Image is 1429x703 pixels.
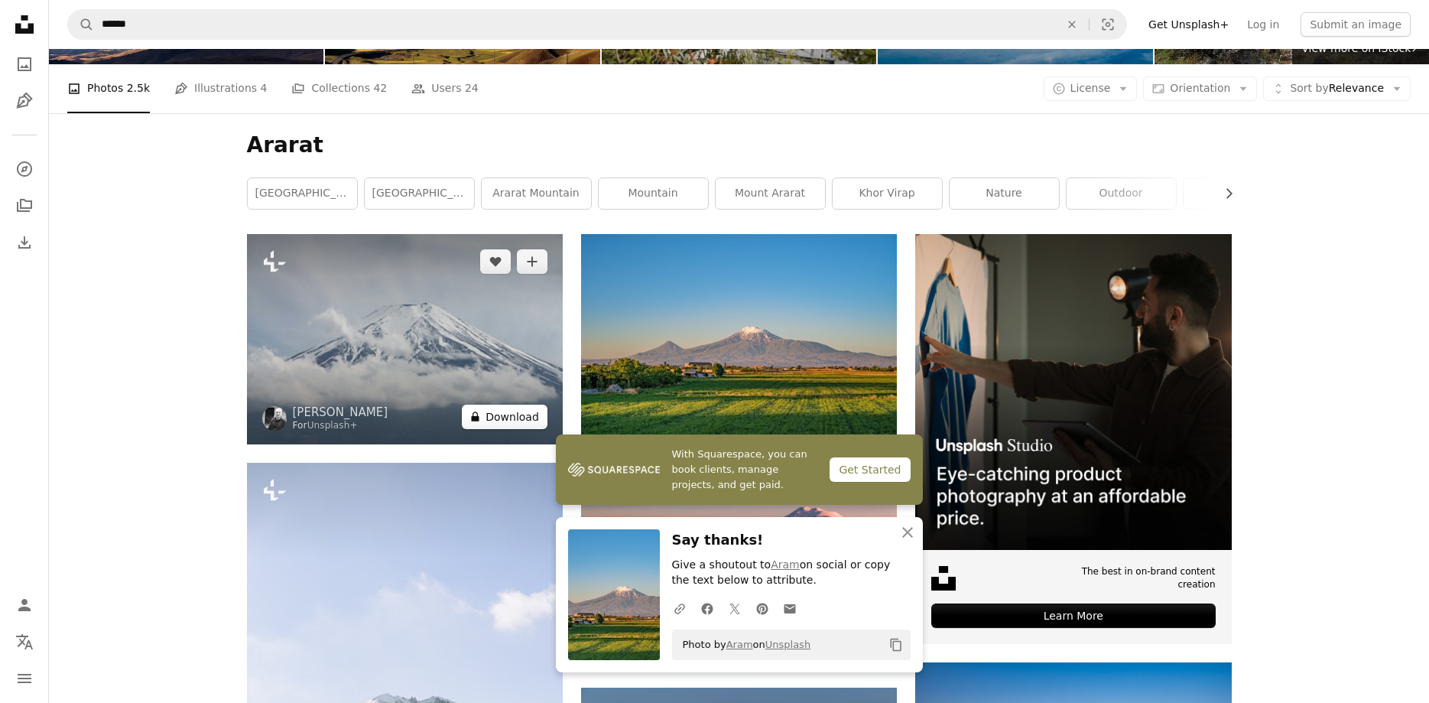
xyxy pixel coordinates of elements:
[672,529,911,552] h3: Say thanks!
[1184,178,1293,209] a: scenery
[247,234,563,444] img: a snow covered mountain with clouds in the foreground
[556,434,923,505] a: With Squarespace, you can book clients, manage projects, and get paid.Get Started
[462,405,547,429] button: Download
[291,64,387,113] a: Collections 42
[248,178,357,209] a: [GEOGRAPHIC_DATA]
[830,457,910,482] div: Get Started
[9,86,40,116] a: Illustrations
[568,458,660,481] img: file-1747939142011-51e5cc87e3c9
[247,332,563,346] a: a snow covered mountain with clouds in the foreground
[174,64,267,113] a: Illustrations 4
[771,558,800,571] a: Aram
[9,227,40,258] a: Download History
[307,420,358,431] a: Unsplash+
[1238,12,1288,37] a: Log in
[672,447,818,493] span: With Squarespace, you can book clients, manage projects, and get paid.
[749,593,776,623] a: Share on Pinterest
[262,406,287,431] img: Go to Johannes Mändle's profile
[1067,178,1176,209] a: outdoor
[931,566,956,591] img: file-1631678316303-ed18b8b5cb9cimage
[1170,82,1230,94] span: Orientation
[721,593,749,623] a: Share on Twitter
[9,627,40,657] button: Language
[9,190,40,221] a: Collections
[915,234,1231,550] img: file-1715714098234-25b8b4e9d8faimage
[365,178,474,209] a: [GEOGRAPHIC_DATA]
[411,64,479,113] a: Users 24
[833,178,942,209] a: khor virap
[9,590,40,620] a: Log in / Sign up
[915,234,1231,644] a: The best in on-brand content creationLearn More
[1090,10,1126,39] button: Visual search
[480,249,511,274] button: Like
[9,154,40,184] a: Explore
[675,633,811,657] span: Photo by on
[1290,82,1328,94] span: Sort by
[517,249,547,274] button: Add to Collection
[293,405,388,420] a: [PERSON_NAME]
[1301,42,1420,54] span: View more on iStock ↗
[373,80,387,96] span: 42
[293,420,388,432] div: For
[247,132,1232,159] h1: Ararat
[1041,565,1215,591] span: The best in on-brand content creation
[1055,10,1089,39] button: Clear
[765,639,810,650] a: Unsplash
[599,178,708,209] a: mountain
[1143,76,1257,101] button: Orientation
[581,234,897,441] img: green grass field near mountain under blue sky during daytime
[950,178,1059,209] a: nature
[9,663,40,694] button: Menu
[482,178,591,209] a: ararat mountain
[261,80,268,96] span: 4
[9,9,40,43] a: Home — Unsplash
[693,593,721,623] a: Share on Facebook
[1139,12,1238,37] a: Get Unsplash+
[581,330,897,343] a: green grass field near mountain under blue sky during daytime
[9,49,40,80] a: Photos
[726,639,753,650] a: Aram
[1044,76,1138,101] button: License
[67,9,1127,40] form: Find visuals sitewide
[1070,82,1111,94] span: License
[883,632,909,658] button: Copy to clipboard
[465,80,479,96] span: 24
[1301,12,1411,37] button: Submit an image
[1263,76,1411,101] button: Sort byRelevance
[1290,81,1384,96] span: Relevance
[776,593,804,623] a: Share over email
[1215,178,1232,209] button: scroll list to the right
[672,558,911,588] p: Give a shoutout to on social or copy the text below to attribute.
[68,10,94,39] button: Search Unsplash
[931,604,1215,628] div: Learn More
[716,178,825,209] a: mount ararat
